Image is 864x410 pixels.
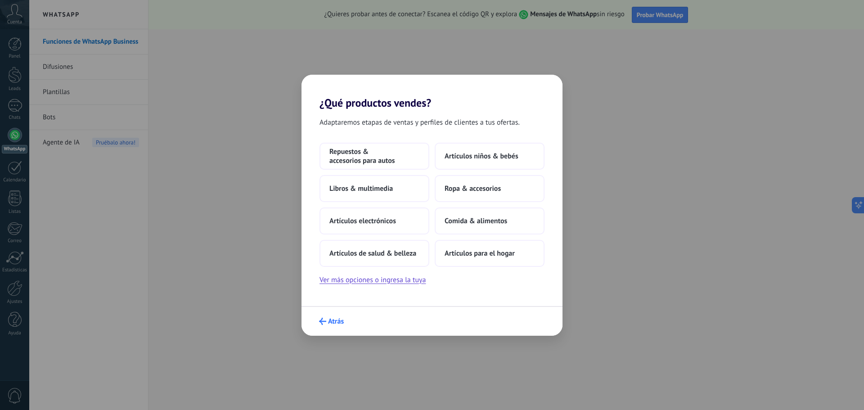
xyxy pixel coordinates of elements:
button: Artículos electrónicos [319,207,429,234]
button: Comida & alimentos [435,207,544,234]
button: Repuestos & accesorios para autos [319,143,429,170]
span: Libros & multimedia [329,184,393,193]
span: Artículos para el hogar [445,249,515,258]
span: Repuestos & accesorios para autos [329,147,419,165]
button: Ver más opciones o ingresa la tuya [319,274,426,286]
button: Libros & multimedia [319,175,429,202]
button: Artículos de salud & belleza [319,240,429,267]
button: Artículos para el hogar [435,240,544,267]
span: Artículos de salud & belleza [329,249,416,258]
button: Artículos niños & bebés [435,143,544,170]
span: Atrás [328,318,344,324]
span: Comida & alimentos [445,216,507,225]
span: Artículos niños & bebés [445,152,518,161]
button: Ropa & accesorios [435,175,544,202]
button: Atrás [315,314,348,329]
span: Artículos electrónicos [329,216,396,225]
span: Adaptaremos etapas de ventas y perfiles de clientes a tus ofertas. [319,117,520,128]
span: Ropa & accesorios [445,184,501,193]
h2: ¿Qué productos vendes? [301,75,562,109]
